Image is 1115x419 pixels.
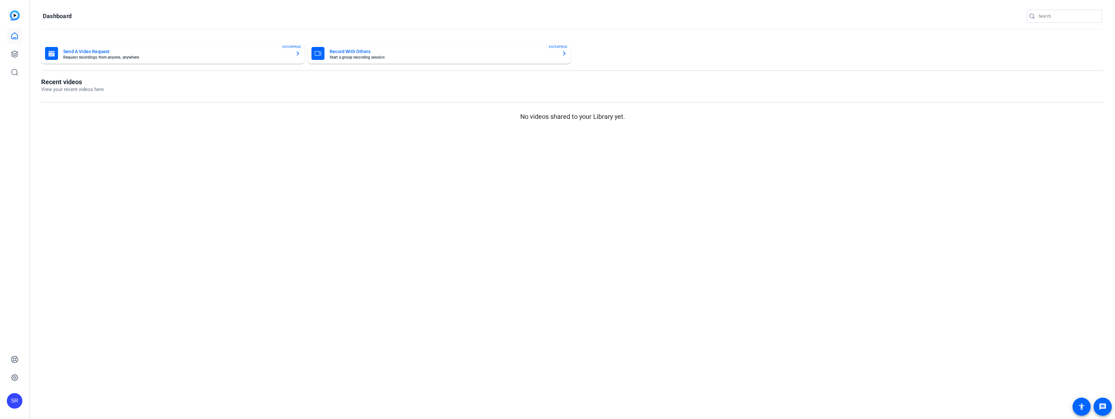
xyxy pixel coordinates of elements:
[282,44,301,49] span: ENTERPRISE
[1078,403,1086,411] mat-icon: accessibility
[308,43,571,64] button: Record With OthersStart a group recording sessionENTERPRISE
[41,112,1104,121] p: No videos shared to your Library yet.
[41,86,104,93] p: View your recent videos here
[10,10,20,20] img: blue-gradient.svg
[1039,12,1097,20] input: Search
[41,78,104,86] h1: Recent videos
[330,48,557,55] mat-card-title: Record With Others
[63,55,290,59] mat-card-subtitle: Request recordings from anyone, anywhere
[43,12,72,20] h1: Dashboard
[330,55,557,59] mat-card-subtitle: Start a group recording session
[7,393,22,409] div: SR
[549,44,568,49] span: ENTERPRISE
[1099,403,1107,411] mat-icon: message
[41,43,304,64] button: Send A Video RequestRequest recordings from anyone, anywhereENTERPRISE
[63,48,290,55] mat-card-title: Send A Video Request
